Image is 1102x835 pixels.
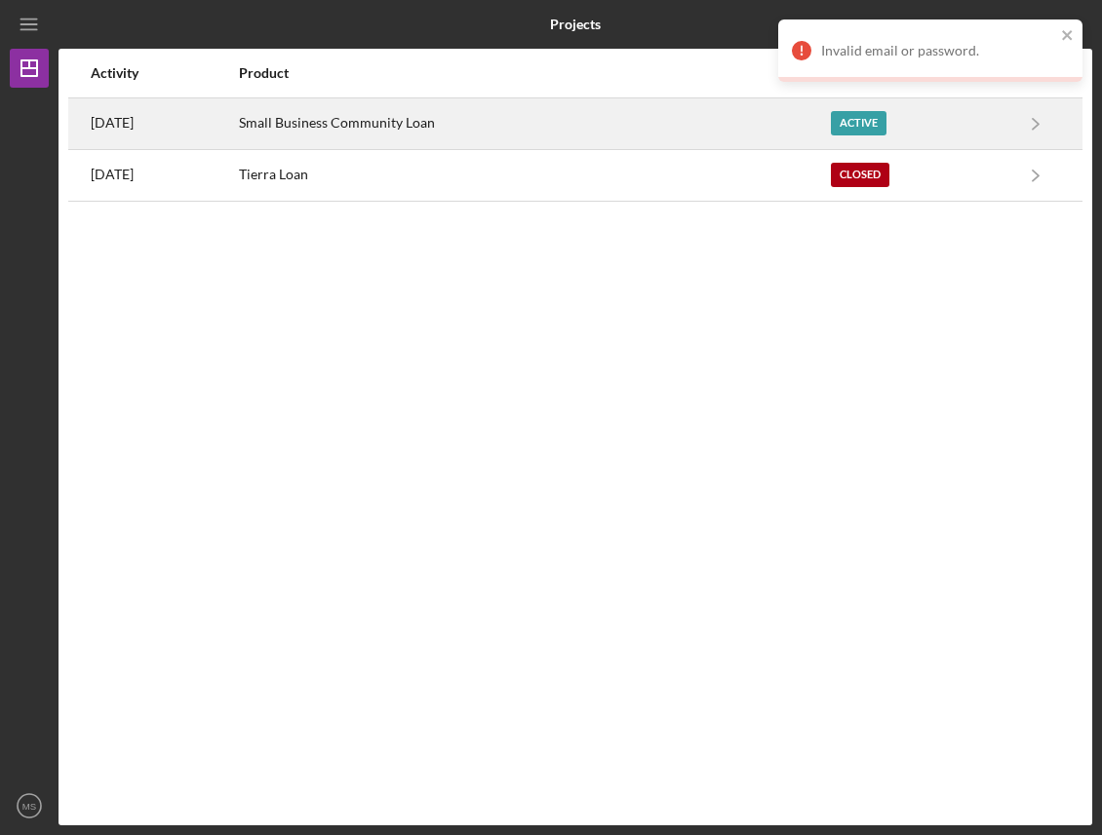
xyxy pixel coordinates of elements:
b: Projects [550,17,601,32]
div: Closed [831,163,889,187]
text: MS [22,801,36,812]
div: Invalid email or password. [821,43,1055,58]
button: MS [10,786,49,825]
div: Activity [91,65,237,81]
div: Small Business Community Loan [239,99,828,148]
button: close [1061,27,1075,46]
div: Product [239,65,828,81]
time: 2025-05-23 01:45 [91,167,134,182]
div: Active [831,111,886,135]
div: Tierra Loan [239,151,828,200]
time: 2025-08-15 00:57 [91,115,134,131]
